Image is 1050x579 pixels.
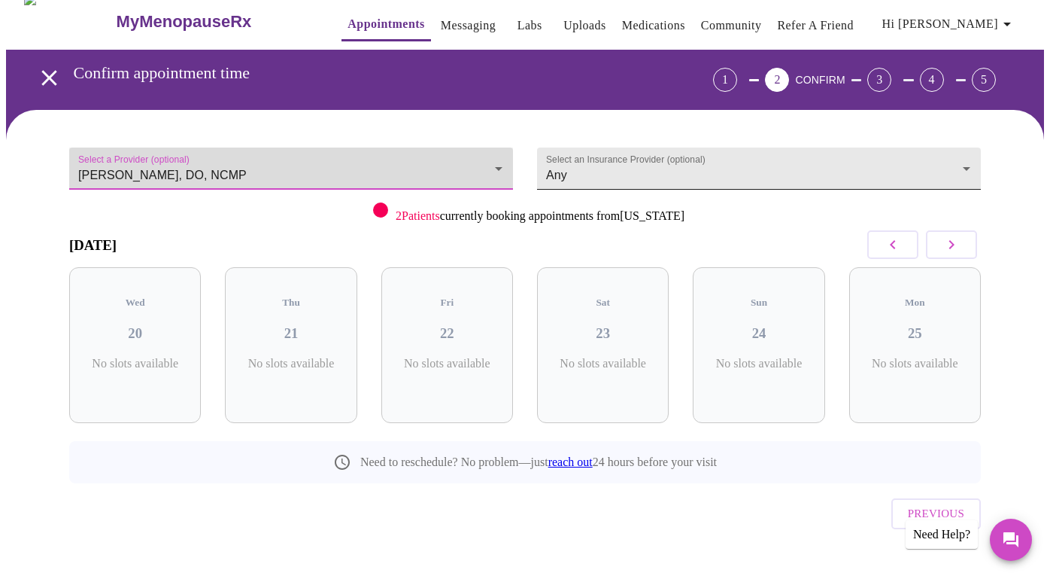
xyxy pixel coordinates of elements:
[393,357,501,370] p: No slots available
[435,11,502,41] button: Messaging
[891,498,981,529] button: Previous
[908,504,964,523] span: Previous
[771,11,860,41] button: Refer a Friend
[705,325,812,342] h3: 24
[117,12,252,32] h3: MyMenopauseRx
[765,68,789,92] div: 2
[27,56,71,100] button: open drawer
[81,325,189,342] h3: 20
[616,11,691,41] button: Medications
[237,325,344,342] h3: 21
[549,297,657,309] h5: Sat
[548,456,593,468] a: reach out
[920,68,944,92] div: 4
[441,15,496,36] a: Messaging
[393,297,501,309] h5: Fri
[396,209,440,222] span: 2 Patients
[972,68,996,92] div: 5
[74,63,630,83] h3: Confirm appointment time
[393,325,501,342] h3: 22
[695,11,768,41] button: Community
[622,15,685,36] a: Medications
[705,357,812,370] p: No slots available
[505,11,554,41] button: Labs
[861,357,969,370] p: No slots available
[876,9,1022,39] button: Hi [PERSON_NAME]
[81,297,189,309] h5: Wed
[713,68,737,92] div: 1
[69,148,513,190] div: [PERSON_NAME], DO, NCMP
[795,74,845,86] span: CONFIRM
[549,325,657,342] h3: 23
[347,14,424,35] a: Appointments
[882,14,1016,35] span: Hi [PERSON_NAME]
[990,519,1032,561] button: Messages
[867,68,891,92] div: 3
[69,237,117,254] h3: [DATE]
[906,520,978,549] div: Need Help?
[341,9,430,41] button: Appointments
[705,297,812,309] h5: Sun
[563,15,606,36] a: Uploads
[81,357,189,370] p: No slots available
[537,148,981,190] div: Any
[237,357,344,370] p: No slots available
[396,209,684,223] p: currently booking appointments from [US_STATE]
[701,15,762,36] a: Community
[557,11,612,41] button: Uploads
[517,15,542,36] a: Labs
[549,357,657,370] p: No slots available
[360,456,717,469] p: Need to reschedule? No problem—just 24 hours before your visit
[861,297,969,309] h5: Mon
[777,15,854,36] a: Refer a Friend
[237,297,344,309] h5: Thu
[861,325,969,342] h3: 25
